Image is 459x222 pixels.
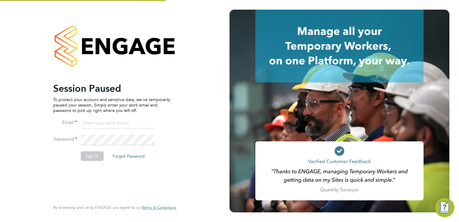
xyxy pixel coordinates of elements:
button: Sign In [81,151,104,161]
h2: Session Paused [53,82,170,94]
label: Email [53,119,77,126]
input: Enter your work email... [81,118,155,129]
label: Password [53,136,77,143]
a: Terms & Conditions [142,205,176,210]
button: Forgot Password [108,151,150,161]
p: To protect your account and sensitive data, we've temporarily paused your session. Simply enter y... [53,97,170,113]
span: By accessing and using ENGAGE you agree to our [53,205,176,210]
button: Engage Resource Center [435,198,454,217]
